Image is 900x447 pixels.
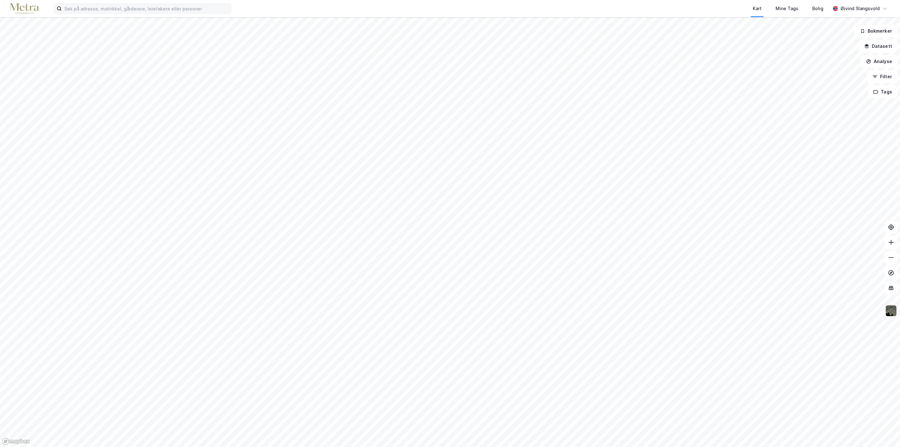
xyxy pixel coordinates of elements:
[10,3,39,14] img: metra-logo.256734c3b2bbffee19d4.png
[776,5,798,12] div: Mine Tags
[2,438,30,445] a: Mapbox homepage
[885,305,897,317] img: 9k=
[867,70,897,83] button: Filter
[840,5,880,12] div: Øivind Slangsvold
[868,417,900,447] div: Kontrollprogram for chat
[868,417,900,447] iframe: Chat Widget
[812,5,823,12] div: Bolig
[861,55,897,68] button: Analyse
[855,25,897,37] button: Bokmerker
[62,4,231,13] input: Søk på adresse, matrikkel, gårdeiere, leietakere eller personer
[868,86,897,98] button: Tags
[753,5,762,12] div: Kart
[859,40,897,53] button: Datasett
